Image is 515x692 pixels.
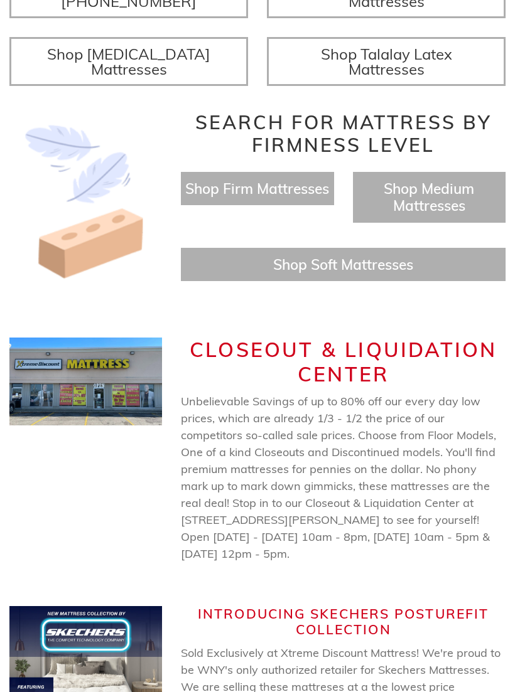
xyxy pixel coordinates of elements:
span: Introducing Skechers Posturefit Collection [198,606,489,638]
span: CLOSEOUT & LIQUIDATION CENTER [190,338,497,386]
a: Shop Firm Mattresses [185,180,329,198]
span: Shop [MEDICAL_DATA] Mattresses [47,45,210,79]
span: Unbelievable Savings of up to 80% off our every day low prices, which are already 1/3 - 1/2 the p... [181,395,496,562]
span: Shop Talalay Latex Mattresses [321,45,452,79]
img: Image-of-brick- and-feather-representing-firm-and-soft-feel [9,112,162,294]
a: Shop Soft Mattresses [273,256,413,274]
span: Search for Mattress by Firmness Level [195,111,492,157]
a: Shop Talalay Latex Mattresses [267,38,506,87]
a: Shop [MEDICAL_DATA] Mattresses [9,38,248,87]
a: Shop Medium Mattresses [384,180,474,215]
img: closeout-center-2.jpg__PID:e624c747-7bdf-49c2-a107-6664914b37c5 [9,338,162,425]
